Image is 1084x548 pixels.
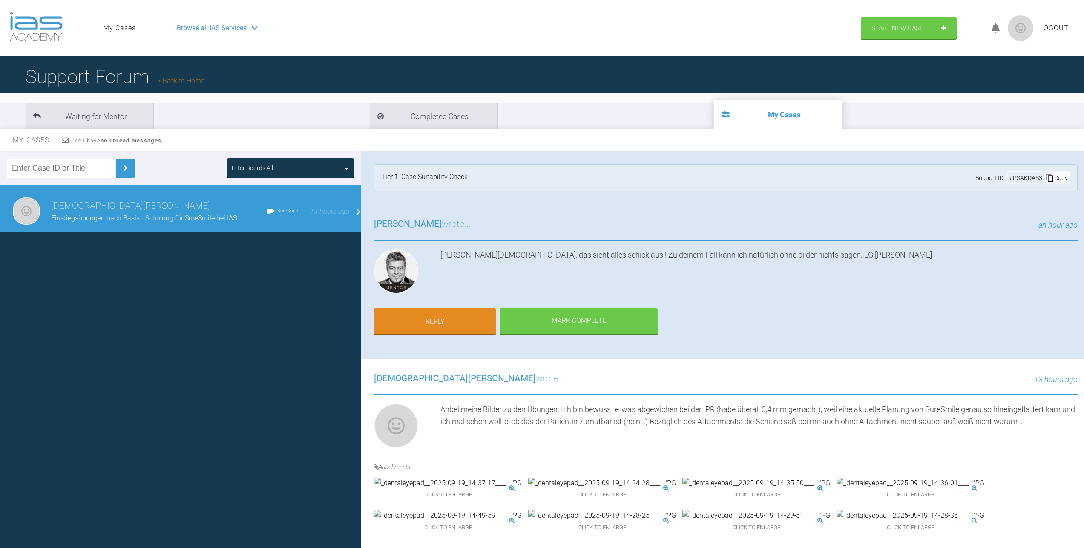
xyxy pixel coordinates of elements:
span: Click to enlarge [528,521,676,534]
img: _dentaleyepad__2025-09-19_14-24-28____.JPG [528,478,676,489]
h3: [DEMOGRAPHIC_DATA][PERSON_NAME] [51,199,263,213]
span: Click to enlarge [374,488,522,502]
h3: wrote... [374,371,565,386]
img: Jens Dr. Nolte [374,249,418,293]
span: Support ID [975,173,1003,183]
img: _dentaleyepad__2025-09-19_14-37-17____.JPG [374,478,522,489]
a: Start New Case [861,17,957,39]
h4: Attachments [374,462,1078,472]
span: 13 hours ago [310,207,349,215]
span: Click to enlarge [837,521,984,534]
span: Click to enlarge [528,488,676,502]
a: My Cases [103,23,136,34]
div: [PERSON_NAME][DEMOGRAPHIC_DATA], das sieht alles schick aus ! Zu deinem Fall kann ich natürlich o... [440,249,1078,297]
span: Click to enlarge [682,521,830,534]
span: an hour ago [1038,220,1078,229]
li: Waiting for Mentor [26,103,153,129]
div: Anbei meine Bilder zu den Übungen. Ich bin bewusst etwas abgewichen bei der IPR (habe überall 0,4... [440,403,1078,451]
a: Logout [1040,23,1069,34]
img: _dentaleyepad__2025-09-19_14-36-01____.JPG [837,478,984,489]
h1: Support Forum [26,62,204,92]
span: Browse all IAS Services [177,23,247,34]
a: Back to Home [158,77,204,85]
span: Start New Case [871,24,923,32]
a: Reply [374,308,496,335]
span: SureSmile [277,207,299,215]
span: You have [74,137,161,144]
h3: wrote... [374,217,471,232]
span: My Cases [13,136,57,144]
div: Tier 1: Case Suitability Check [381,171,468,184]
li: Completed Cases [370,103,497,129]
span: [PERSON_NAME] [374,219,442,229]
span: Einstiegsübungen nach Basis - Schulung für SureSmile bei IAS [51,214,237,222]
span: Click to enlarge [837,488,984,502]
img: Christian Buortesch [13,197,40,225]
img: _dentaleyepad__2025-09-19_14-49-59____.JPG [374,510,522,521]
img: _dentaleyepad__2025-09-19_14-28-35____.JPG [837,510,984,521]
span: Click to enlarge [374,521,522,534]
strong: no unread messages [101,137,161,144]
img: _dentaleyepad__2025-09-19_14-29-51____.JPG [682,510,830,521]
img: profile.png [1008,15,1033,41]
input: Enter Case ID or Title [7,159,116,178]
div: Copy [1044,172,1070,183]
div: # PSAKDAS3 [1008,173,1044,183]
span: 13 hours ago [1034,375,1078,384]
img: logo-light.3e3ef733.png [10,12,63,41]
img: Christian Buortesch [374,403,418,448]
img: chevronRight.28bd32b0.svg [118,161,132,175]
img: _dentaleyepad__2025-09-19_14-35-50____.JPG [682,478,830,489]
span: Click to enlarge [682,488,830,502]
li: My Cases [714,100,842,129]
div: Filter Boards: All [232,163,273,173]
div: Mark Complete [500,308,658,335]
img: _dentaleyepad__2025-09-19_14-28-25____.JPG [528,510,676,521]
span: [DEMOGRAPHIC_DATA][PERSON_NAME] [374,373,536,383]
